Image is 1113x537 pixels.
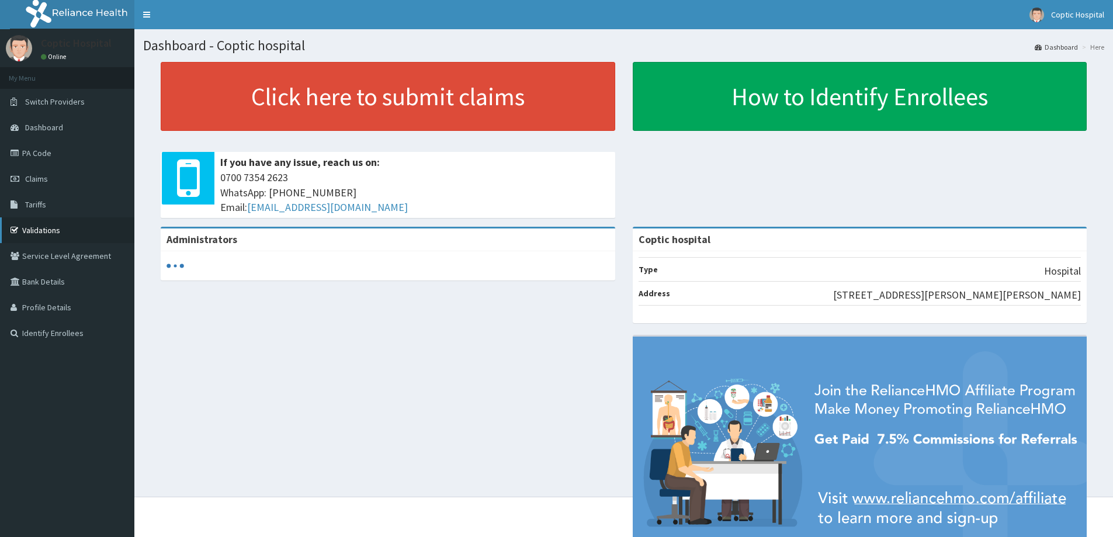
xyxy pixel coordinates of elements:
[639,288,670,299] b: Address
[25,96,85,107] span: Switch Providers
[25,122,63,133] span: Dashboard
[161,62,615,131] a: Click here to submit claims
[220,170,609,215] span: 0700 7354 2623 WhatsApp: [PHONE_NUMBER] Email:
[1029,8,1044,22] img: User Image
[1051,9,1104,20] span: Coptic Hospital
[633,62,1087,131] a: How to Identify Enrollees
[6,35,32,61] img: User Image
[639,264,658,275] b: Type
[639,233,710,246] strong: Coptic hospital
[220,155,380,169] b: If you have any issue, reach us on:
[167,257,184,275] svg: audio-loading
[1079,42,1104,52] li: Here
[41,38,112,48] p: Coptic Hospital
[25,199,46,210] span: Tariffs
[1044,264,1081,279] p: Hospital
[41,53,69,61] a: Online
[247,200,408,214] a: [EMAIL_ADDRESS][DOMAIN_NAME]
[167,233,237,246] b: Administrators
[143,38,1104,53] h1: Dashboard - Coptic hospital
[1035,42,1078,52] a: Dashboard
[833,287,1081,303] p: [STREET_ADDRESS][PERSON_NAME][PERSON_NAME]
[25,174,48,184] span: Claims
